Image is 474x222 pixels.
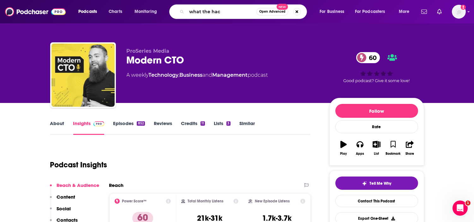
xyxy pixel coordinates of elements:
span: For Business [320,7,345,16]
button: open menu [351,7,394,17]
input: Search podcasts, credits, & more... [187,7,256,17]
h2: Total Monthly Listens [188,199,223,203]
span: For Podcasters [355,7,385,16]
span: Monitoring [135,7,157,16]
button: Open AdvancedNew [256,8,288,15]
img: Modern CTO [51,44,115,107]
div: Search podcasts, credits, & more... [175,4,313,19]
h1: Podcast Insights [50,160,107,170]
div: Play [340,152,347,156]
div: 11 [201,121,205,126]
svg: Add a profile image [461,5,466,10]
button: Bookmark [385,137,401,159]
div: List [374,152,379,156]
a: Similar [239,120,255,135]
button: Show profile menu [452,5,466,19]
span: Podcasts [78,7,97,16]
button: Share [401,137,418,159]
a: Business [180,72,203,78]
h2: Reach [109,182,124,188]
span: , [179,72,180,78]
div: Rate [335,120,418,133]
a: Contact This Podcast [335,195,418,207]
span: 60 [363,52,380,63]
div: 3 [226,121,230,126]
a: About [50,120,64,135]
button: open menu [130,7,165,17]
button: open menu [394,7,417,17]
img: User Profile [452,5,466,19]
span: Logged in as ABolliger [452,5,466,19]
button: Apps [352,137,368,159]
button: tell me why sparkleTell Me Why [335,177,418,190]
a: Credits11 [181,120,205,135]
div: Share [405,152,414,156]
button: Reach & Audience [50,182,99,194]
div: Bookmark [386,152,400,156]
a: 60 [356,52,380,63]
div: 852 [137,121,145,126]
span: ProSeries Media [127,48,170,54]
img: tell me why sparkle [362,181,367,186]
span: Open Advanced [259,10,285,13]
span: 1 [465,201,471,206]
a: Show notifications dropdown [435,6,444,17]
button: Content [50,194,75,206]
img: Podchaser - Follow, Share and Rate Podcasts [5,6,66,18]
a: Reviews [154,120,172,135]
a: Episodes852 [113,120,145,135]
iframe: Intercom live chat [453,201,468,216]
span: New [277,4,288,10]
span: Tell Me Why [369,181,391,186]
div: Apps [356,152,364,156]
button: open menu [315,7,352,17]
span: Good podcast? Give it some love! [344,78,410,83]
a: Technology [149,72,179,78]
button: Social [50,206,71,217]
div: A weekly podcast [127,71,268,79]
h2: Power Score™ [122,199,147,203]
p: Reach & Audience [57,182,99,188]
button: Play [335,137,352,159]
span: Charts [109,7,122,16]
span: More [399,7,410,16]
button: Follow [335,104,418,118]
img: Podchaser Pro [93,121,105,126]
p: Social [57,206,71,212]
button: List [368,137,385,159]
p: Content [57,194,75,200]
a: InsightsPodchaser Pro [73,120,105,135]
span: and [203,72,213,78]
a: Management [213,72,248,78]
div: 60Good podcast? Give it some love! [329,48,424,87]
button: open menu [74,7,105,17]
h2: New Episode Listens [255,199,290,203]
a: Charts [105,7,126,17]
a: Lists3 [214,120,230,135]
a: Show notifications dropdown [419,6,429,17]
